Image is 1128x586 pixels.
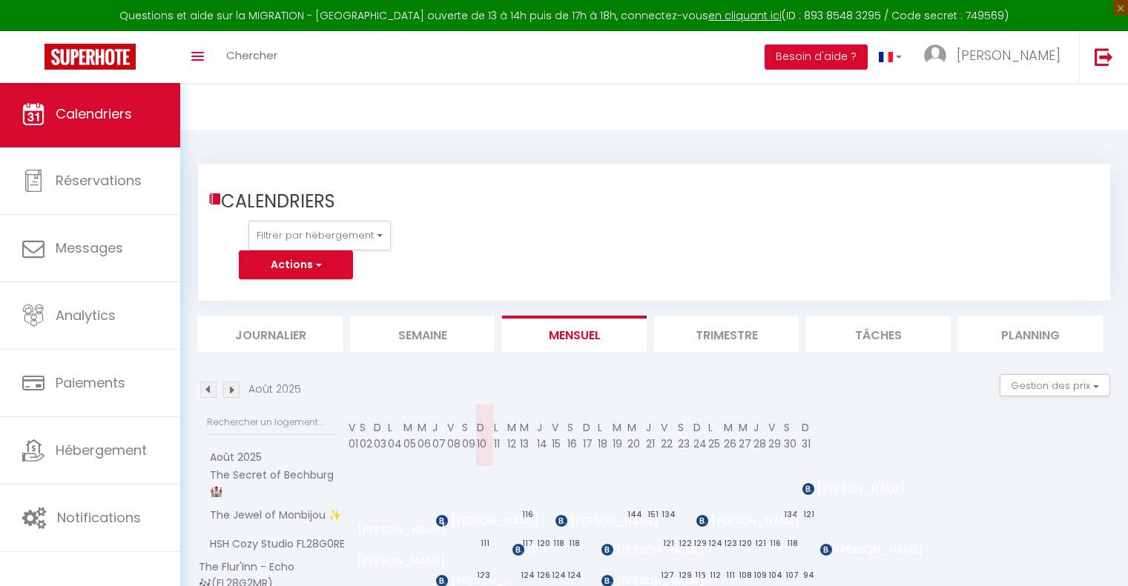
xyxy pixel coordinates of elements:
p: Août 2025 [248,381,301,397]
span: [PERSON_NAME] [436,507,591,535]
th: 05 [403,404,417,466]
span: [PERSON_NAME] [957,46,1061,64]
abbr: V [447,420,454,435]
th: 14 [536,404,551,466]
abbr: D [693,420,701,435]
abbr: L [388,420,392,435]
span: [PERSON_NAME] [357,539,494,567]
abbr: D [477,420,484,435]
span: Messages [56,239,123,257]
th: 29 [768,404,783,466]
div: 118 [567,530,581,557]
span: [PERSON_NAME] [555,507,686,535]
th: 04 [387,404,403,466]
abbr: M [418,420,426,435]
abbr: D [374,420,381,435]
abbr: J [753,420,759,435]
a: ... [PERSON_NAME] [913,31,1079,83]
abbr: J [432,420,438,435]
span: Chercher [226,47,277,63]
span: Août 2025 [199,450,262,465]
div: 116 [768,530,782,557]
th: 21 [645,404,660,466]
th: 09 [461,404,476,466]
th: 22 [660,404,677,466]
abbr: J [646,420,651,435]
th: 30 [783,404,801,466]
th: 17 [582,404,597,466]
span: [PERSON_NAME] [512,536,545,564]
th: 31 [801,404,816,466]
th: 07 [432,404,446,466]
div: 121 [753,530,767,557]
th: 11 [493,404,507,466]
abbr: J [537,420,542,435]
div: 118 [784,530,800,557]
span: [PERSON_NAME] [696,507,851,535]
abbr: V [661,420,667,435]
abbr: V [768,420,775,435]
h3: CALENDRIERS [221,191,335,213]
div: 120 [739,530,752,557]
th: 16 [567,404,582,466]
iframe: LiveChat chat widget [1066,524,1128,586]
abbr: S [678,420,684,435]
th: 19 [612,404,627,466]
span: HSH Cozy Studio FL28G0RE [199,536,345,552]
th: 06 [417,404,432,466]
span: [PERSON_NAME] [601,536,708,564]
abbr: S [784,420,790,435]
span: [PERSON_NAME] [802,475,1007,503]
th: 10 [476,404,493,466]
th: 18 [597,404,612,466]
abbr: L [598,420,602,435]
li: Planning [958,316,1103,352]
div: 134 [784,501,800,528]
div: 144 [627,501,644,528]
div: 121 [802,501,815,528]
li: Journalier [198,316,343,352]
div: 118 [552,530,566,557]
button: Actions [239,250,353,280]
div: 151 [646,501,659,528]
img: Super Booking [44,44,136,70]
th: 23 [677,404,693,466]
abbr: M [403,420,412,435]
th: 12 [507,404,519,466]
a: Chercher [215,31,288,83]
th: 08 [446,404,461,466]
th: 01 [348,404,359,466]
span: Calendriers [56,104,132,123]
th: 13 [519,404,536,466]
span: The Secret of Bechburg 🏰 [199,467,347,499]
abbr: L [708,420,713,435]
button: Besoin d'aide ? [765,44,868,70]
div: 129 [693,530,707,557]
abbr: V [552,420,558,435]
span: Notifications [57,508,141,527]
span: Réservations [56,171,142,190]
span: Hébergement [56,441,147,459]
abbr: V [349,420,355,435]
span: [PERSON_NAME] [357,508,494,536]
span: Analytics [56,306,116,324]
abbr: S [567,420,573,435]
li: Semaine [350,316,495,352]
button: Filtrer par hébergement [248,221,391,250]
th: 26 [723,404,738,466]
th: 25 [708,404,723,466]
abbr: M [507,420,516,435]
abbr: D [802,420,809,435]
li: Trimestre [654,316,799,352]
th: 20 [627,404,645,466]
li: Tâches [806,316,951,352]
span: [PERSON_NAME] [820,536,1025,564]
img: logout [1095,47,1113,66]
abbr: M [613,420,621,435]
abbr: M [739,420,748,435]
abbr: S [360,420,366,435]
abbr: S [462,420,468,435]
th: 24 [693,404,708,466]
a: en cliquant ici [708,8,782,23]
th: 28 [753,404,768,466]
